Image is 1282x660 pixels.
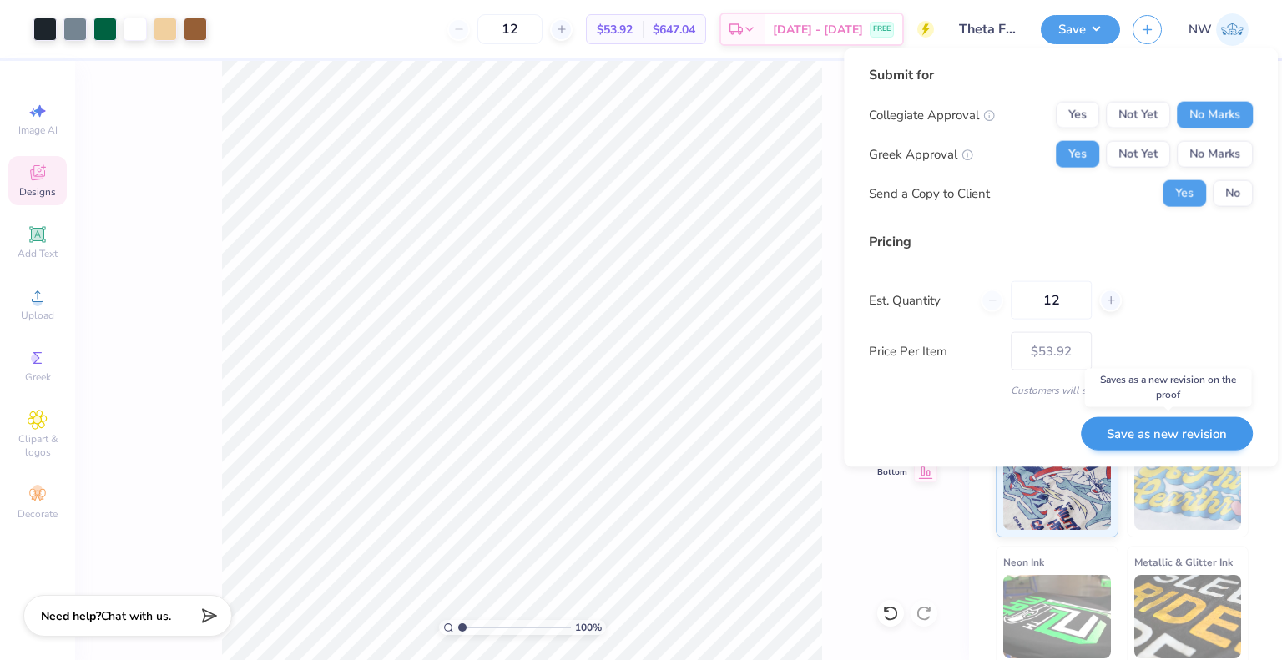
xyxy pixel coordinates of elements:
[873,23,891,35] span: FREE
[1177,141,1253,168] button: No Marks
[1189,13,1249,46] a: NW
[477,14,543,44] input: – –
[19,185,56,199] span: Designs
[41,608,101,624] strong: Need help?
[869,105,995,124] div: Collegiate Approval
[869,383,1253,398] div: Customers will see this price on HQ.
[1081,416,1253,450] button: Save as new revision
[1003,553,1044,571] span: Neon Ink
[18,247,58,260] span: Add Text
[869,232,1253,252] div: Pricing
[869,65,1253,85] div: Submit for
[597,21,633,38] span: $53.92
[946,13,1028,46] input: Untitled Design
[1056,141,1099,168] button: Yes
[773,21,863,38] span: [DATE] - [DATE]
[1216,13,1249,46] img: Nathan Weatherton
[653,21,695,38] span: $647.04
[869,184,990,203] div: Send a Copy to Client
[1177,102,1253,128] button: No Marks
[18,507,58,521] span: Decorate
[1106,102,1170,128] button: Not Yet
[18,123,58,137] span: Image AI
[1085,368,1252,406] div: Saves as a new revision on the proof
[1134,446,1242,530] img: Puff Ink
[1041,15,1120,44] button: Save
[1003,446,1111,530] img: Standard
[8,432,67,459] span: Clipart & logos
[1003,575,1111,658] img: Neon Ink
[869,144,973,164] div: Greek Approval
[21,309,54,322] span: Upload
[1056,102,1099,128] button: Yes
[101,608,171,624] span: Chat with us.
[1163,180,1206,207] button: Yes
[877,466,907,478] span: Bottom
[25,370,51,384] span: Greek
[1011,281,1092,320] input: – –
[1134,575,1242,658] img: Metallic & Glitter Ink
[869,341,998,360] label: Price Per Item
[575,620,602,635] span: 100 %
[1189,20,1212,39] span: NW
[869,290,968,310] label: Est. Quantity
[1213,180,1253,207] button: No
[1106,141,1170,168] button: Not Yet
[1134,553,1233,571] span: Metallic & Glitter Ink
